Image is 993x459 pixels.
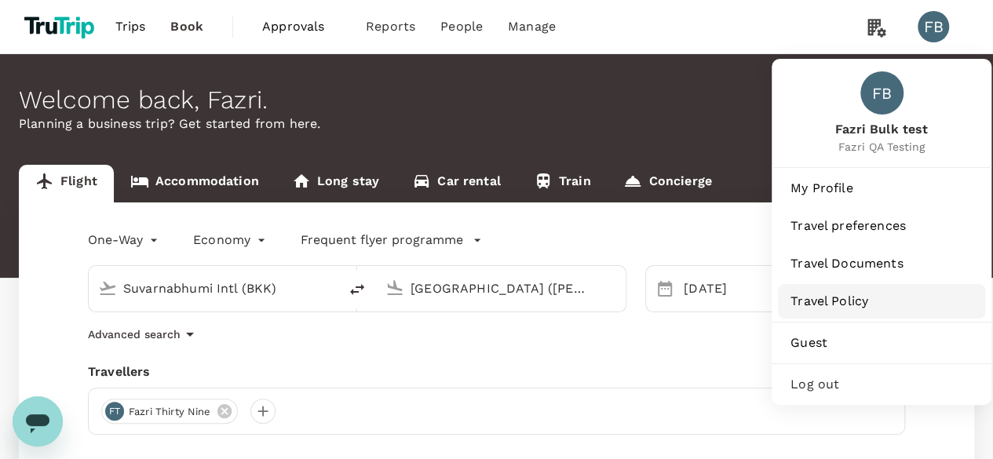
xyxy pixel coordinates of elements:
span: Manage [508,17,556,36]
span: Approvals [262,17,341,36]
span: Guest [790,333,973,352]
span: My Profile [790,179,973,198]
a: Accommodation [114,165,276,202]
button: Open [327,286,330,290]
p: Frequent flyer programme [301,231,463,250]
a: Long stay [276,165,396,202]
a: Travel preferences [778,209,985,243]
p: Advanced search [88,326,181,342]
button: delete [338,271,376,308]
div: Welcome back , Fazri . [19,86,974,115]
span: Travel preferences [790,217,973,235]
a: Concierge [607,165,728,202]
img: TruTrip logo [19,9,103,44]
span: Book [170,17,203,36]
span: Fazri QA Testing [835,139,928,155]
span: Travel Documents [790,254,973,273]
div: Log out [778,367,985,402]
span: fazri thirty nine [119,404,221,420]
button: Frequent flyer programme [301,231,482,250]
a: Travel Documents [778,246,985,281]
div: [DATE] [677,273,781,304]
a: Train [517,165,608,202]
span: Travel Policy [790,292,973,311]
div: Economy [193,228,269,253]
div: Travellers [88,362,905,381]
div: FB [918,11,949,42]
div: FB [860,71,904,115]
button: Open [615,286,618,290]
a: Guest [778,326,985,360]
input: Going to [411,276,593,301]
div: FTfazri thirty nine [101,399,238,424]
button: Advanced search [88,325,199,344]
p: Planning a business trip? Get started from here. [19,115,974,133]
span: Reports [366,17,415,36]
span: Trips [115,17,146,36]
iframe: Button to launch messaging window [13,396,63,446]
a: My Profile [778,171,985,206]
span: Fazri Bulk test [835,121,928,139]
div: One-Way [88,228,162,253]
a: Car rental [396,165,517,202]
input: Depart from [123,276,305,301]
a: Flight [19,165,114,202]
span: Log out [790,375,973,394]
span: People [440,17,483,36]
div: FT [105,402,124,421]
a: Travel Policy [778,284,985,319]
